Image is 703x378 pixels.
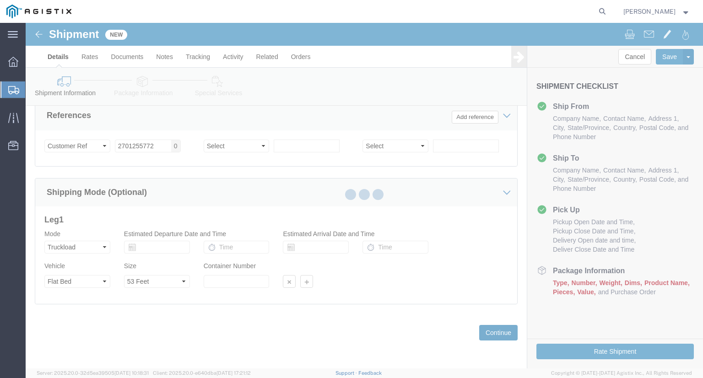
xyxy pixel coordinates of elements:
span: [DATE] 10:18:31 [114,370,149,376]
span: Server: 2025.20.0-32d5ea39505 [37,370,149,376]
span: Copyright © [DATE]-[DATE] Agistix Inc., All Rights Reserved [551,369,692,377]
a: Feedback [358,370,382,376]
button: [PERSON_NAME] [623,6,691,17]
span: [DATE] 17:21:12 [216,370,251,376]
span: Client: 2025.20.0-e640dba [153,370,251,376]
span: Ernest Ching [623,6,676,16]
img: logo [6,5,71,18]
a: Support [335,370,358,376]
